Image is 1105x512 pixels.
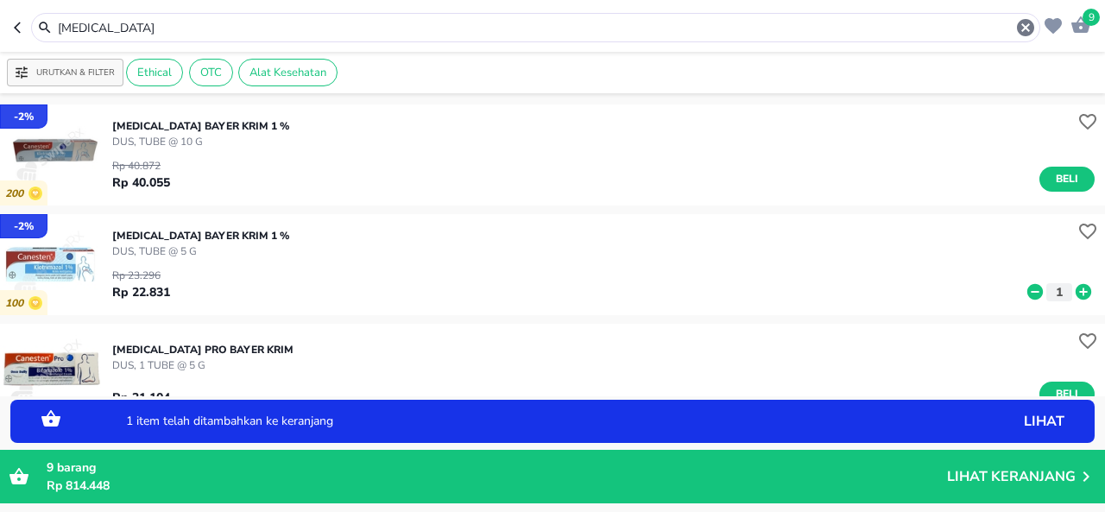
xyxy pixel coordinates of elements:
span: Rp 814.448 [47,477,110,494]
span: Beli [1052,170,1082,188]
button: Urutkan & Filter [7,59,123,86]
div: Alat Kesehatan [238,59,338,86]
span: Alat Kesehatan [239,65,337,80]
p: DUS, TUBE @ 5 G [112,243,289,259]
p: 200 [5,187,28,200]
p: barang [47,458,947,477]
p: [MEDICAL_DATA] Bayer KRIM 1 % [112,228,289,243]
p: Urutkan & Filter [36,66,115,79]
button: 1 [1046,283,1072,301]
span: OTC [190,65,232,80]
span: 9 [47,459,54,476]
p: [MEDICAL_DATA] PRO Bayer KRIM [112,342,294,357]
div: Ethical [126,59,183,86]
p: Rp 23.296 [112,268,170,283]
button: 9 [1066,10,1091,37]
p: [MEDICAL_DATA] Bayer KRIM 1 % [112,118,289,134]
span: 9 [1083,9,1100,26]
p: DUS, TUBE @ 10 G [112,134,289,149]
span: Beli [1052,385,1082,403]
p: - 2 % [14,218,34,234]
button: Beli [1039,167,1095,192]
p: 1 [1051,283,1067,301]
p: Rp 40.872 [112,158,170,174]
p: Rp 40.055 [112,174,170,192]
div: OTC [189,59,233,86]
p: - 2 % [14,109,34,124]
p: DUS, 1 TUBE @ 5 G [112,357,294,373]
p: Rp 22.831 [112,283,170,301]
p: Rp 31.104 [112,389,170,407]
span: Ethical [127,65,182,80]
p: 1 item telah ditambahkan ke keranjang [126,415,894,427]
p: 100 [5,297,28,310]
input: Cari 4000+ produk di sini [56,19,1015,37]
button: Beli [1039,382,1095,407]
